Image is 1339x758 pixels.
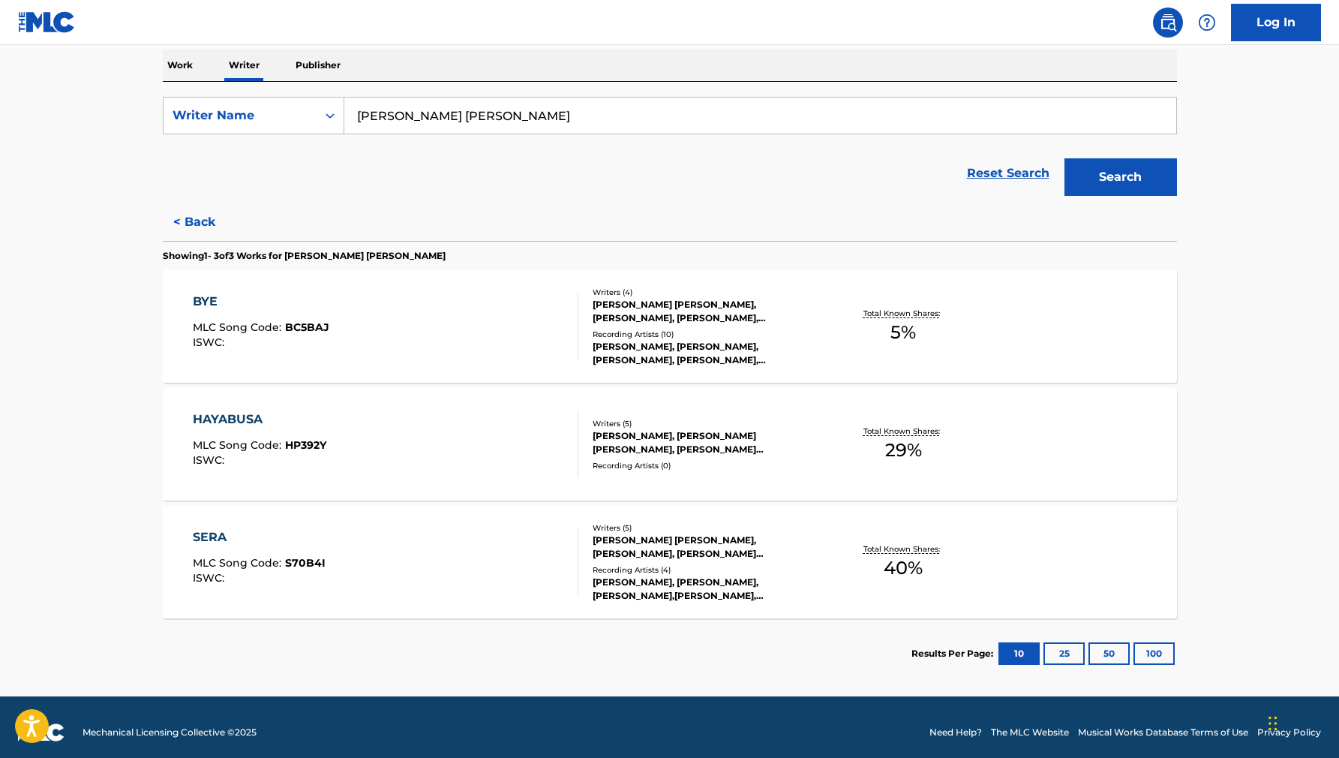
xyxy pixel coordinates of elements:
div: Writers ( 4 ) [593,287,819,298]
span: S70B4I [285,556,326,570]
span: MLC Song Code : [193,556,285,570]
div: Writers ( 5 ) [593,522,819,534]
span: BC5BAJ [285,320,329,334]
div: HAYABUSA [193,411,326,429]
button: 25 [1043,642,1085,665]
p: Total Known Shares: [863,426,944,437]
div: [PERSON_NAME] [PERSON_NAME], [PERSON_NAME], [PERSON_NAME], [PERSON_NAME] [PERSON_NAME] [593,298,819,325]
iframe: Chat Widget [1264,686,1339,758]
div: Recording Artists ( 10 ) [593,329,819,340]
div: Writer Name [173,107,308,125]
a: Musical Works Database Terms of Use [1078,726,1248,739]
p: Writer [224,50,264,81]
span: 40 % [884,555,923,582]
button: < Back [163,203,253,241]
img: MLC Logo [18,11,76,33]
div: SERA [193,528,326,546]
span: 5 % [890,319,916,346]
div: Drag [1268,701,1277,746]
span: ISWC : [193,335,228,349]
img: search [1159,14,1177,32]
div: [PERSON_NAME] [PERSON_NAME], [PERSON_NAME], [PERSON_NAME] [PERSON_NAME] [PERSON_NAME] [PERSON_NAM... [593,534,819,561]
a: The MLC Website [991,726,1069,739]
a: BYEMLC Song Code:BC5BAJISWC:Writers (4)[PERSON_NAME] [PERSON_NAME], [PERSON_NAME], [PERSON_NAME],... [163,270,1177,383]
span: 29 % [885,437,922,464]
div: Help [1192,8,1222,38]
span: ISWC : [193,453,228,467]
a: Public Search [1153,8,1183,38]
span: HP392Y [285,438,326,452]
button: 100 [1133,642,1175,665]
span: MLC Song Code : [193,320,285,334]
button: 50 [1088,642,1130,665]
a: Need Help? [929,726,982,739]
a: SERAMLC Song Code:S70B4IISWC:Writers (5)[PERSON_NAME] [PERSON_NAME], [PERSON_NAME], [PERSON_NAME]... [163,506,1177,618]
a: HAYABUSAMLC Song Code:HP392YISWC:Writers (5)[PERSON_NAME], [PERSON_NAME] [PERSON_NAME], [PERSON_N... [163,388,1177,501]
span: ISWC : [193,571,228,585]
span: MLC Song Code : [193,438,285,452]
button: Search [1064,158,1177,196]
form: Search Form [163,97,1177,203]
span: Mechanical Licensing Collective © 2025 [83,726,257,739]
img: help [1198,14,1216,32]
div: Recording Artists ( 0 ) [593,460,819,471]
a: Log In [1231,4,1321,41]
button: 10 [998,642,1040,665]
p: Results Per Page: [911,647,997,660]
div: Writers ( 5 ) [593,418,819,429]
a: Privacy Policy [1257,726,1321,739]
p: Publisher [291,50,345,81]
p: Showing 1 - 3 of 3 Works for [PERSON_NAME] [PERSON_NAME] [163,249,446,263]
a: Reset Search [959,157,1057,190]
div: [PERSON_NAME], [PERSON_NAME],[PERSON_NAME],[PERSON_NAME], [PERSON_NAME], HASSI [593,576,819,603]
p: Total Known Shares: [863,308,944,319]
div: BYE [193,293,329,311]
div: [PERSON_NAME], [PERSON_NAME] [PERSON_NAME], [PERSON_NAME] [PERSON_NAME], [PERSON_NAME], [PERSON_N... [593,429,819,456]
p: Work [163,50,197,81]
div: [PERSON_NAME], [PERSON_NAME], [PERSON_NAME], [PERSON_NAME], [PERSON_NAME] [593,340,819,367]
p: Total Known Shares: [863,543,944,555]
div: Recording Artists ( 4 ) [593,564,819,576]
